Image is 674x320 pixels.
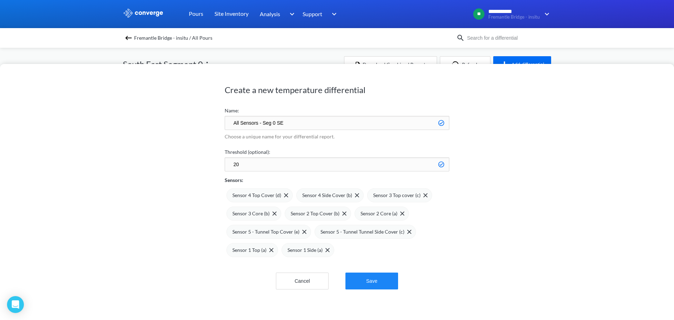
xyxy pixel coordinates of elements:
[423,193,428,197] img: close-icon.svg
[225,148,449,156] label: Threshold (optional):
[302,191,352,199] span: Sensor 4 Side Cover (b)
[225,116,449,130] input: Eg. TempDiff Deep Pour Basement C1sX
[540,10,551,18] img: downArrow.svg
[232,246,266,254] span: Sensor 1 Top (a)
[325,248,330,252] img: close-icon.svg
[225,133,449,141] p: Choose a unique name for your differential report.
[302,230,306,234] img: close-icon.svg
[288,246,323,254] span: Sensor 1 Side (a)
[355,193,359,197] img: close-icon.svg
[272,211,277,216] img: close-icon.svg
[225,107,449,115] label: Name:
[456,34,465,42] img: icon-search.svg
[232,210,270,217] span: Sensor 3 Core (b)
[284,193,288,197] img: close-icon.svg
[321,228,404,236] span: Sensor 5 - Tunnel Tunnel Side Cover (c)
[276,273,329,289] button: Cancel
[342,211,346,216] img: close-icon.svg
[373,191,421,199] span: Sensor 3 Top cover (c)
[345,273,398,289] button: Save
[232,191,281,199] span: Sensor 4 Top Cover (d)
[225,176,243,184] p: Sensors:
[285,10,296,18] img: downArrow.svg
[361,210,397,217] span: Sensor 2 Core (a)
[488,14,540,20] span: Fremantle Bridge - insitu
[260,9,280,18] span: Analysis
[134,33,212,43] span: Fremantle Bridge - insitu / All Pours
[225,84,449,96] h1: Create a new temperature differential
[327,10,338,18] img: downArrow.svg
[291,210,339,217] span: Sensor 2 Top Cover (b)
[269,248,273,252] img: close-icon.svg
[123,8,164,18] img: logo_ewhite.svg
[232,228,299,236] span: Sensor 5 - Tunnel Top Cover (e)
[303,9,322,18] span: Support
[225,157,449,171] input: Eg. 28°C
[407,230,411,234] img: close-icon.svg
[124,34,133,42] img: backspace.svg
[465,34,550,42] input: Search for a differential
[7,296,24,313] div: Open Intercom Messenger
[400,211,404,216] img: close-icon.svg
